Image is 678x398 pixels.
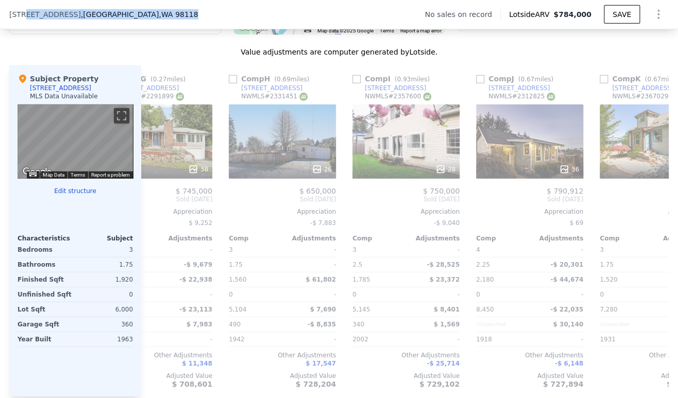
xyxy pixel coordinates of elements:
span: $ 61,802 [306,276,336,283]
span: 1,785 [352,276,370,283]
span: $ 745,000 [176,187,212,195]
div: Comp J [476,74,557,84]
span: 0 [352,291,357,298]
div: Other Adjustments [476,351,583,359]
span: $ 728,204 [296,380,336,388]
div: - [408,287,460,302]
span: $ 9,252 [189,219,212,227]
span: 3 [600,246,604,253]
div: 1931 [600,332,651,347]
span: $ 729,102 [419,380,460,388]
span: -$ 9,679 [184,261,212,268]
img: NWMLS Logo [423,93,431,101]
span: -$ 22,035 [550,306,583,313]
div: 38 [188,164,208,175]
div: - [532,243,583,257]
a: Terms [380,28,394,33]
a: [STREET_ADDRESS] [229,84,302,92]
span: 0 [600,291,604,298]
div: 36 [559,164,579,175]
span: 340 [352,321,364,328]
button: Keyboard shortcuts [29,172,37,177]
div: Bedrooms [18,243,73,257]
div: 1,920 [77,272,133,287]
span: -$ 20,301 [550,261,583,268]
div: [STREET_ADDRESS] [612,84,673,92]
div: No sales on record [425,9,500,20]
div: Street View [18,105,133,179]
div: Comp [476,234,530,243]
a: [STREET_ADDRESS] [600,84,673,92]
div: Unspecified [600,317,651,332]
div: Appreciation [352,207,460,216]
div: - [284,287,336,302]
div: Adjusted Value [229,372,336,380]
span: $ 650,000 [299,187,336,195]
div: Garage Sqft [18,317,73,332]
div: - [532,287,583,302]
a: [STREET_ADDRESS] [476,84,550,92]
div: Finished Sqft [18,272,73,287]
span: ( miles) [391,76,434,83]
div: Subject [75,234,133,243]
div: NWMLS # 2331451 [241,92,308,101]
div: Adjustments [159,234,212,243]
div: Value adjustments are computer generated by Lotside . [9,47,669,57]
span: 3 [229,246,233,253]
div: - [532,332,583,347]
span: $ 750,000 [423,187,460,195]
div: Bathrooms [18,257,73,272]
div: Unspecified [476,317,528,332]
span: 0.27 [153,76,167,83]
span: 1,520 [600,276,617,283]
span: , [GEOGRAPHIC_DATA] [81,9,198,20]
div: 2.5 [352,257,404,272]
span: 0.67 [647,76,661,83]
div: Other Adjustments [352,351,460,359]
span: $ 790,912 [547,187,583,195]
span: -$ 8,835 [308,321,336,328]
div: MLS Data Unavailable [30,92,98,100]
div: Comp [352,234,406,243]
div: Subject Property [18,74,98,84]
span: Sold [DATE] [352,195,460,203]
div: 28 [435,164,455,175]
div: 1942 [229,332,280,347]
span: $ 23,372 [429,276,460,283]
img: Google [20,165,54,179]
div: Lot Sqft [18,302,73,317]
div: NWMLS # 2357600 [365,92,431,101]
div: Adjustments [406,234,460,243]
div: 26 [312,164,332,175]
img: NWMLS Logo [547,93,555,101]
span: $784,000 [553,10,591,19]
div: Appreciation [229,207,336,216]
span: -$ 28,525 [427,261,460,268]
div: Adjusted Value [476,372,583,380]
img: NWMLS Logo [176,93,184,101]
a: Terms [71,172,85,178]
span: 1,560 [229,276,246,283]
span: Sold [DATE] [229,195,336,203]
div: [STREET_ADDRESS] [488,84,550,92]
span: 8,450 [476,306,494,313]
span: -$ 6,148 [555,360,583,367]
span: 5,104 [229,306,246,313]
span: 5,145 [352,306,370,313]
div: Comp G [105,74,190,84]
div: Adjustments [530,234,583,243]
span: $ 11,348 [182,360,212,367]
div: Appreciation [476,207,583,216]
a: [STREET_ADDRESS] [105,84,179,92]
div: Comp [600,234,653,243]
span: [STREET_ADDRESS] [9,9,81,20]
div: 1963 [77,332,133,347]
span: $ 7,983 [187,321,212,328]
button: Show Options [648,4,669,25]
span: 0 [476,291,480,298]
a: [STREET_ADDRESS] [352,84,426,92]
div: [STREET_ADDRESS] [241,84,302,92]
span: $ 30,140 [553,321,583,328]
span: 490 [229,321,241,328]
div: Adjusted Value [352,372,460,380]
